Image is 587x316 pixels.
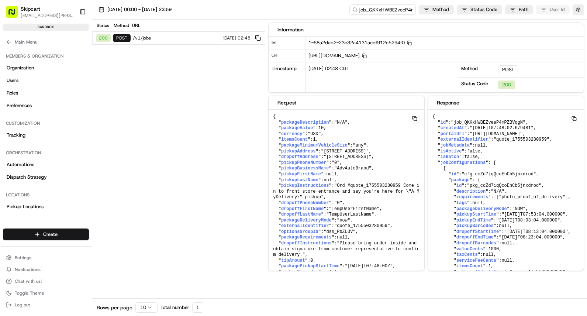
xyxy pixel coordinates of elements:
[488,264,491,269] span: 1
[458,77,495,92] div: Status Code
[494,137,549,142] span: "quote_1755503280959"
[3,3,76,21] button: Skipcart[EMAIL_ADDRESS][PERSON_NAME][DOMAIN_NAME]
[3,147,89,159] div: Orchestration
[95,4,175,15] button: [DATE] 00:00 - [DATE] 23:59
[277,26,575,33] div: Information
[441,120,446,125] span: id
[456,269,504,275] span: externalIdentifier
[488,247,499,252] span: 1000
[112,23,130,28] div: Method
[308,52,367,59] span: [URL][DOMAIN_NAME]
[3,300,89,310] button: Log out
[441,126,465,131] span: createdAt
[281,160,326,165] span: pickupPhoneNumber
[337,218,350,223] span: "now"
[15,302,30,308] span: Log out
[501,241,512,246] span: null
[456,183,462,188] span: id
[281,120,329,125] span: packageDescription
[308,39,412,46] span: 1-68a2dab2-23e32a4131aedf912c5294f0
[441,154,459,159] span: isBatch
[501,212,565,217] span: "[DATE]T07:53:04.000000"
[3,62,89,74] a: Organization
[21,5,40,13] span: Skipcart
[441,137,488,142] span: externalIdentifier
[321,149,369,154] span: "[STREET_ADDRESS]"
[133,35,218,41] span: /v1/jobs
[281,258,305,263] span: tipAmount
[281,178,318,183] span: pickupLastName
[281,218,332,223] span: packageDeliveryMode
[281,154,318,159] span: dropoffAddress
[222,35,236,41] span: [DATE]
[305,62,457,92] div: [DATE] 02:48 CDT
[281,172,321,177] span: pickupFirstName
[3,264,89,275] button: Notifications
[273,183,419,200] span: "Ord #quote_1755503280959 Come in to front store entrance and say you're here for \"A MyDelivery\...
[7,132,25,138] span: Tracking
[132,23,262,28] div: URL
[456,235,494,240] span: dropoffEndTime
[345,264,393,269] span: "[DATE]T07:48:00Z"
[3,159,89,171] a: Automations
[456,189,486,194] span: description
[456,200,467,206] span: tags
[281,200,329,206] span: dropoffPhoneNumber
[456,247,483,252] span: valueCents
[334,223,390,229] span: "quote_1755503280959"
[353,143,366,148] span: "any"
[456,218,491,223] span: pickupEndTime
[456,258,496,263] span: serviceFeeCents
[456,223,494,229] span: pickupBarcodes
[308,131,321,137] span: "USD"
[324,178,334,183] span: null
[3,100,89,111] a: Preferences
[498,65,518,74] div: POST
[281,235,332,240] span: packageRequirements
[269,37,305,49] div: Id
[456,195,488,200] span: requirements
[281,269,318,275] span: pickupBarcodes
[7,203,44,210] span: Pickup Locations
[7,65,34,71] span: Organization
[15,278,42,284] span: Chat with us!
[269,110,424,280] pre: { " ": , " ": , " ": , " ": , " ": , " ": , " ": , " ": , " ": , " ": , " ": , " ": , " ": , " ":...
[15,290,44,296] span: Toggle Theme
[456,264,483,269] span: itemsCount
[3,171,89,183] a: Dispatch Strategy
[277,99,415,106] div: Request
[3,129,89,141] a: Tracking
[324,154,372,159] span: "[STREET_ADDRESS]"
[3,37,89,47] button: Main Menu
[472,200,483,206] span: null
[441,131,465,137] span: portalUrl
[281,126,313,131] span: packageValue
[15,255,31,261] span: Settings
[7,90,18,96] span: Roles
[3,189,89,201] div: Locations
[7,77,18,84] span: Users
[21,13,73,18] button: [EMAIL_ADDRESS][PERSON_NAME][DOMAIN_NAME]
[451,172,456,177] span: id
[462,172,536,177] span: "cfg_ccZd7iqQcoEhCb5jnxdrod"
[470,6,497,13] span: Status Code
[96,34,111,42] div: 200
[281,137,308,142] span: itemsCount
[281,223,329,229] span: externalIdentifier
[451,178,470,183] span: package
[496,218,560,223] span: "[DATE]T08:03:04.000000"
[510,269,565,275] span: "quote_1755503280959"
[160,304,189,311] span: Total number
[3,117,89,129] div: Customization
[7,174,47,181] span: Dispatch Strategy
[269,49,305,62] div: Url
[499,235,563,240] span: "[DATE]T08:23:04.000000"
[15,39,37,45] span: Main Menu
[326,212,374,217] span: "TempUserLastName"
[192,302,203,313] div: 1
[43,231,58,238] span: Create
[334,200,342,206] span: "0"
[441,143,470,148] span: jobMetadata
[281,264,339,269] span: packagePickupStartTime
[107,6,172,13] span: [DATE] 00:00 - [DATE] 23:59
